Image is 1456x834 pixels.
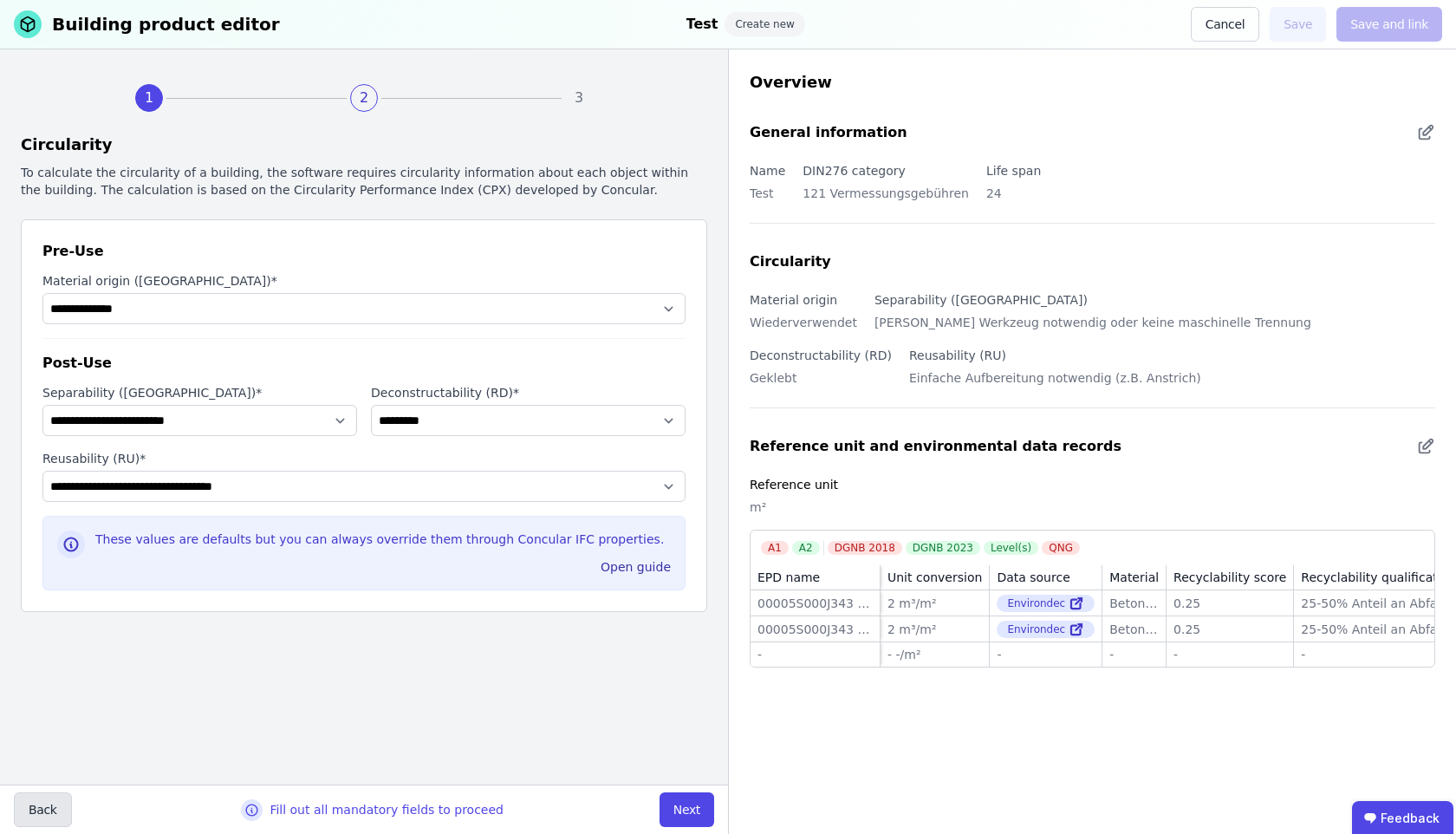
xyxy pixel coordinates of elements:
[1109,595,1159,612] div: Beton allgemein
[660,792,714,827] button: Next
[42,272,686,290] label: audits.requiredField
[1173,621,1286,638] div: 0.25
[986,181,1041,216] div: 24
[1336,7,1442,42] button: Save and link
[909,366,1201,401] div: Einfache Aufbereitung notwendig (z.B. Anstrich)
[52,12,280,36] div: Building product editor
[21,164,707,199] div: To calculate the circularity of a building, the software requires circularity information about e...
[750,349,892,362] label: Deconstructability (RD)
[887,621,982,638] div: 2 m³/m²
[565,84,593,112] div: 3
[750,495,1435,530] div: m²
[42,241,686,262] div: Pre-Use
[757,569,820,586] div: EPD name
[1301,621,1456,638] div: 25-50% Anteil an Abfall der recycled wird
[750,164,785,178] label: Name
[1109,621,1159,638] div: Beton allgemein
[1109,569,1159,586] div: Material
[371,384,686,401] label: audits.requiredField
[21,133,707,157] div: Circularity
[909,349,1006,362] label: Reusability (RU)
[803,181,969,216] div: 121 Vermessungsgebühren
[757,646,873,663] div: -
[906,541,980,555] div: DGNB 2023
[803,164,905,178] label: DIN276 category
[1173,646,1286,663] div: -
[1301,646,1456,663] div: -
[750,366,892,401] div: Geklebt
[750,70,1435,94] div: Overview
[1191,7,1259,42] button: Cancel
[828,541,902,555] div: DGNB 2018
[686,12,718,36] div: Test
[750,181,785,216] div: Test
[350,84,378,112] div: 2
[594,553,678,581] button: Open guide
[14,792,72,827] button: Back
[1301,569,1456,586] div: Recyclability qualification
[1173,569,1286,586] div: Recyclability score
[42,450,686,467] label: audits.requiredField
[887,569,982,586] div: Unit conversion
[986,164,1041,178] label: Life span
[874,310,1311,345] div: [PERSON_NAME] Werkzeug notwendig oder keine maschinelle Trennung
[270,801,504,818] div: Fill out all mandatory fields to proceed
[757,595,873,612] div: 00005S000J343 - SCREED
[997,621,1095,638] div: Environdec
[887,646,982,663] div: - -/m²
[42,353,686,374] div: Post-Use
[1173,595,1286,612] div: 0.25
[1109,646,1159,663] div: -
[887,595,982,612] div: 2 m³/m²
[725,12,805,36] div: Create new
[750,310,857,345] div: Wiederverwendet
[750,478,838,492] label: Reference unit
[135,84,163,112] div: 1
[997,569,1069,586] div: Data source
[750,293,837,307] label: Material origin
[874,293,1088,307] label: Separability ([GEOGRAPHIC_DATA])
[984,541,1038,555] div: Level(s)
[997,595,1095,612] div: Environdec
[757,621,873,638] div: 00005S000J343 - SCREED
[750,436,1121,457] div: Reference unit and environmental data records
[997,646,1095,663] div: -
[1042,541,1080,555] div: QNG
[1270,7,1326,42] button: Save
[750,251,831,272] div: Circularity
[750,122,907,143] div: General information
[761,541,789,555] div: A1
[95,531,671,555] div: These values are defaults but you can always override them through Concular IFC properties.
[42,384,357,401] label: audits.requiredField
[1301,595,1456,612] div: 25-50% Anteil an Abfall der recycled wird
[792,541,820,555] div: A2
